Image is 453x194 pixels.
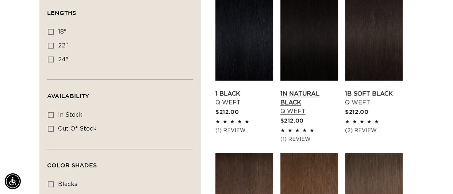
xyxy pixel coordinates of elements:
span: Lengths [47,9,76,16]
span: Out of stock [58,126,97,132]
span: 22" [58,43,68,48]
span: In stock [58,112,82,118]
span: 18" [58,29,66,35]
span: blacks [58,181,77,187]
summary: Color Shades (0 selected) [47,149,193,175]
a: 1B Soft Black Q Weft [345,89,403,107]
span: 24" [58,57,68,62]
summary: Availability (0 selected) [47,80,193,106]
a: 1N Natural Black Q Weft [280,89,338,116]
a: 1 Black Q Weft [215,89,273,107]
span: Availability [47,93,89,99]
div: Accessibility Menu [5,173,21,189]
span: Color Shades [47,162,97,168]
